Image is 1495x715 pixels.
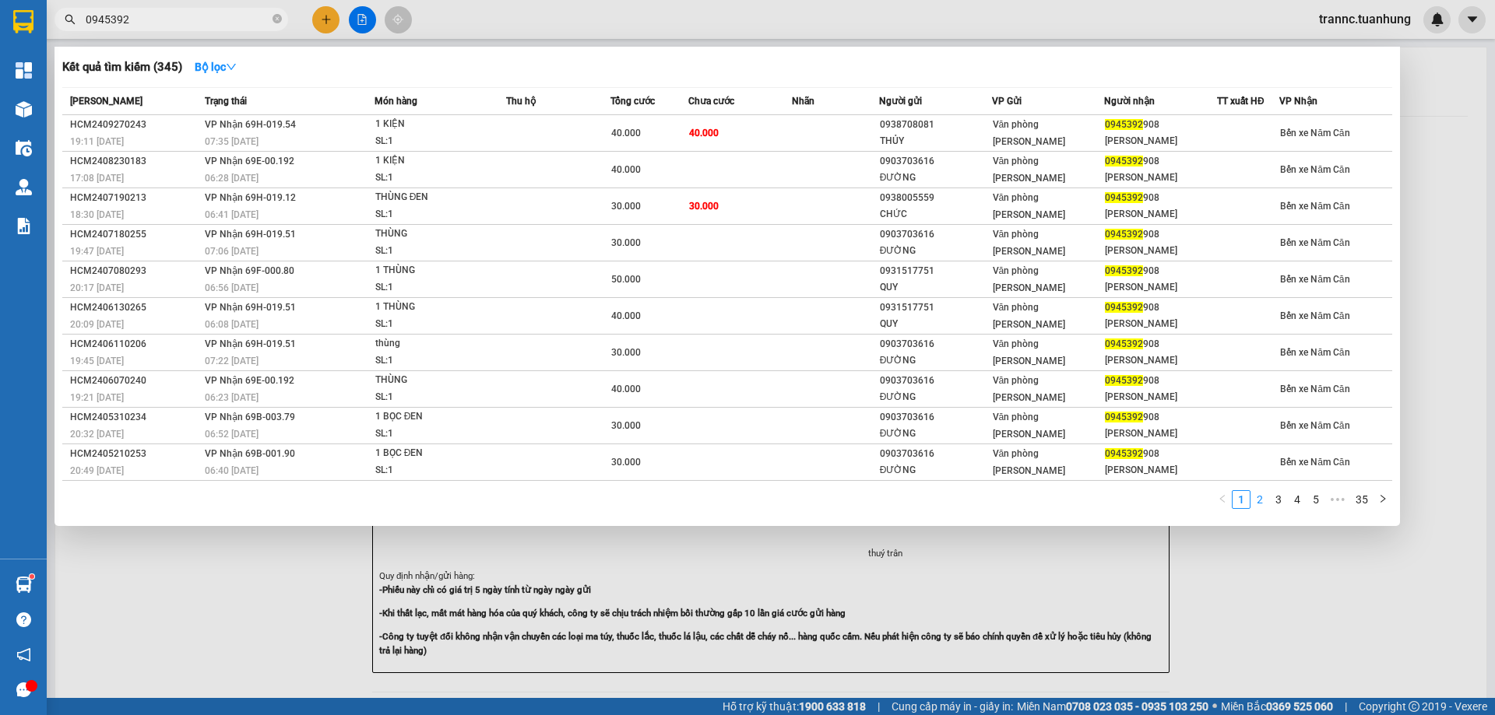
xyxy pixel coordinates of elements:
[205,192,296,203] span: VP Nhận 69H-019.12
[70,209,124,220] span: 18:30 [DATE]
[993,119,1065,147] span: Văn phòng [PERSON_NAME]
[70,263,200,279] div: HCM2407080293
[182,54,249,79] button: Bộ lọcdown
[1280,274,1349,285] span: Bến xe Năm Căn
[880,133,991,149] div: THỦY
[993,156,1065,184] span: Văn phòng [PERSON_NAME]
[375,462,492,479] div: SL: 1
[1288,490,1307,509] li: 4
[1251,490,1269,509] li: 2
[70,300,200,316] div: HCM2406130265
[70,246,124,257] span: 19:47 [DATE]
[880,373,991,389] div: 0903703616
[1105,206,1216,223] div: [PERSON_NAME]
[1280,457,1349,468] span: Bến xe Năm Căn
[993,302,1065,330] span: Văn phòng [PERSON_NAME]
[375,152,492,170] div: 1 KIỆN
[70,117,200,133] div: HCM2409270243
[879,96,922,107] span: Người gửi
[62,59,182,75] h3: Kết quả tìm kiếm ( 345 )
[70,319,124,330] span: 20:09 [DATE]
[90,10,220,30] b: [PERSON_NAME]
[1105,117,1216,133] div: 908
[1280,310,1349,321] span: Bến xe Năm Căn
[205,173,259,184] span: 06:28 [DATE]
[70,96,142,107] span: [PERSON_NAME]
[880,279,991,296] div: QUY
[273,12,282,27] span: close-circle
[205,246,259,257] span: 07:06 [DATE]
[1105,448,1143,459] span: 0945392
[13,10,33,33] img: logo-vxr
[506,96,536,107] span: Thu hộ
[205,209,259,220] span: 06:41 [DATE]
[1374,490,1392,509] button: right
[880,206,991,223] div: CHỨC
[611,310,641,321] span: 40.000
[1105,265,1143,276] span: 0945392
[880,263,991,279] div: 0931517751
[16,612,31,627] span: question-circle
[1105,373,1216,389] div: 908
[880,243,991,259] div: ĐƯỜNG
[1280,420,1349,431] span: Bến xe Năm Căn
[610,96,655,107] span: Tổng cước
[7,97,220,123] b: GỬI : Bến xe Năm Căn
[880,300,991,316] div: 0931517751
[70,446,200,462] div: HCM2405210253
[205,412,295,422] span: VP Nhận 69B-003.79
[611,274,641,285] span: 50.000
[1105,409,1216,426] div: 908
[375,316,492,333] div: SL: 1
[1105,300,1216,316] div: 908
[1289,491,1306,508] a: 4
[273,14,282,23] span: close-circle
[375,299,492,316] div: 1 THÙNG
[7,34,297,54] li: 85 [PERSON_NAME]
[880,190,991,206] div: 0938005559
[375,262,492,279] div: 1 THÙNG
[1280,201,1349,212] span: Bến xe Năm Căn
[1280,128,1349,138] span: Bến xe Năm Căn
[1280,384,1349,394] span: Bến xe Năm Căn
[880,446,991,462] div: 0903703616
[993,375,1065,403] span: Văn phòng [PERSON_NAME]
[205,429,259,440] span: 06:52 [DATE]
[205,265,294,276] span: VP Nhận 69F-000.80
[1105,170,1216,186] div: [PERSON_NAME]
[880,352,991,369] div: ĐƯỜNG
[993,448,1065,476] span: Văn phòng [PERSON_NAME]
[1105,336,1216,352] div: 908
[880,389,991,405] div: ĐƯỜNG
[375,206,492,223] div: SL: 1
[1105,446,1216,462] div: 908
[70,282,124,293] span: 20:17 [DATE]
[1105,263,1216,279] div: 908
[1307,490,1325,509] li: 5
[880,153,991,170] div: 0903703616
[1374,490,1392,509] li: Next Page
[1104,96,1155,107] span: Người nhận
[992,96,1022,107] span: VP Gửi
[205,96,247,107] span: Trạng thái
[16,140,32,156] img: warehouse-icon
[70,373,200,389] div: HCM2406070240
[205,356,259,366] span: 07:22 [DATE]
[1280,237,1349,248] span: Bến xe Năm Căn
[1105,119,1143,130] span: 0945392
[375,389,492,406] div: SL: 1
[1105,192,1143,203] span: 0945392
[205,229,296,240] span: VP Nhận 69H-019.51
[1325,490,1350,509] li: Next 5 Pages
[70,409,200,426] div: HCM2405310234
[1350,490,1374,509] li: 35
[1105,412,1143,422] span: 0945392
[611,384,641,394] span: 40.000
[90,57,102,69] span: phone
[611,420,641,431] span: 30.000
[1270,491,1287,508] a: 3
[70,392,124,403] span: 19:21 [DATE]
[16,101,32,117] img: warehouse-icon
[65,14,76,25] span: search
[611,237,641,248] span: 30.000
